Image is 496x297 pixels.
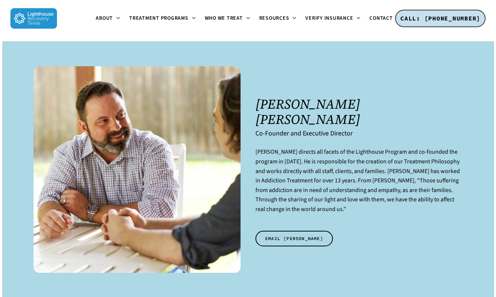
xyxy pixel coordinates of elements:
a: CALL: [PHONE_NUMBER] [395,10,486,28]
span: Resources [259,15,289,22]
span: Verify Insurance [305,15,353,22]
a: Treatment Programs [125,16,200,22]
a: Verify Insurance [301,16,365,22]
h1: [PERSON_NAME] [PERSON_NAME] [255,96,462,127]
span: Who We Treat [205,15,243,22]
span: About [96,15,113,22]
a: Who We Treat [200,16,255,22]
span: Contact [369,15,392,22]
span: CALL: [PHONE_NUMBER] [400,15,480,22]
span: EMAIL [PERSON_NAME] [265,235,323,242]
a: Resources [255,16,301,22]
a: About [91,16,125,22]
a: EMAIL [PERSON_NAME] [255,231,333,246]
span: Treatment Programs [129,15,188,22]
p: [PERSON_NAME] directs all facets of the Lighthouse Program and co-founded the program in [DATE]. ... [255,147,462,223]
h6: Co-Founder and Executive Director [255,130,462,137]
a: Contact [365,16,404,22]
img: Lighthouse Recovery Texas [10,8,57,29]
